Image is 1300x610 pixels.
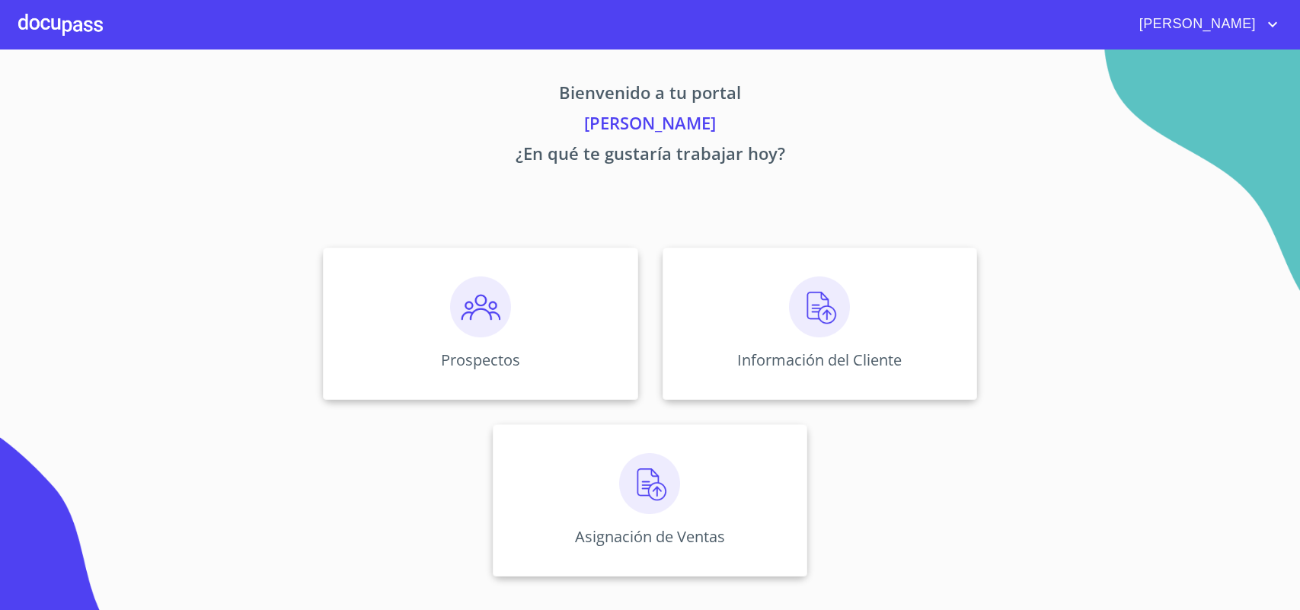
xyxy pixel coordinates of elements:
img: carga.png [619,453,680,514]
p: ¿En qué te gustaría trabajar hoy? [181,141,1120,171]
img: carga.png [789,276,850,337]
p: Prospectos [441,350,520,370]
p: Bienvenido a tu portal [181,80,1120,110]
img: prospectos.png [450,276,511,337]
p: [PERSON_NAME] [181,110,1120,141]
p: Información del Cliente [737,350,902,370]
p: Asignación de Ventas [575,526,725,547]
span: [PERSON_NAME] [1128,12,1263,37]
button: account of current user [1128,12,1282,37]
